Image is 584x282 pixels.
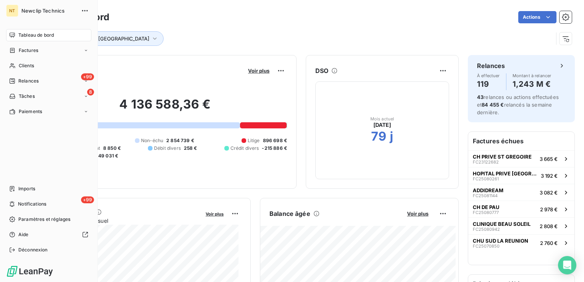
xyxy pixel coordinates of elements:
[315,66,328,75] h6: DSO
[540,223,558,229] span: 2 808 €
[18,78,39,84] span: Relances
[18,246,48,253] span: Déconnexion
[482,102,504,108] span: 84 455 €
[473,187,503,193] span: ADDIDREAM
[540,206,558,212] span: 2 978 €
[371,129,386,144] h2: 79
[473,154,532,160] span: CH PRIVE ST GREGOIRE
[477,78,500,90] h4: 119
[81,196,94,203] span: +99
[390,129,393,144] h2: j
[518,11,556,23] button: Actions
[473,227,500,232] span: FC25080942
[206,211,224,217] span: Voir plus
[18,185,35,192] span: Imports
[154,145,181,152] span: Débit divers
[468,217,574,234] button: CLINIQUE BEAU SOLEILFC250809422 808 €
[19,62,34,69] span: Clients
[166,137,194,144] span: 2 854 739 €
[468,234,574,251] button: CHU SUD LA REUNIONFC250708502 760 €
[513,78,552,90] h4: 1,243 M €
[473,210,499,215] span: FC25080777
[477,94,559,115] span: relances ou actions effectuées et relancés la semaine dernière.
[263,137,287,144] span: 896 698 €
[558,256,576,274] div: Open Intercom Messenger
[19,47,38,54] span: Factures
[370,117,394,121] span: Mois actuel
[6,229,91,241] a: Aide
[513,73,552,78] span: Montant à relancer
[269,209,310,218] h6: Balance âgée
[477,73,500,78] span: À effectuer
[473,204,500,210] span: CH DE PAU
[373,121,391,129] span: [DATE]
[18,32,54,39] span: Tableau de bord
[473,221,530,227] span: CLINIQUE BEAU SOLEIL
[477,94,483,100] span: 43
[540,240,558,246] span: 2 760 €
[473,160,499,164] span: FC23122682
[468,132,574,150] h6: Factures échues
[6,265,54,277] img: Logo LeanPay
[473,193,498,198] span: FC25081144
[248,137,260,144] span: Litige
[230,145,259,152] span: Crédit divers
[87,89,94,96] span: 8
[468,201,574,217] button: CH DE PAUFC250807772 978 €
[43,217,200,225] span: Chiffre d'affaires mensuel
[477,61,505,70] h6: Relances
[18,216,70,223] span: Paramètres et réglages
[473,244,500,248] span: FC25070850
[184,145,197,152] span: 258 €
[407,211,428,217] span: Voir plus
[96,152,118,159] span: -49 031 €
[540,156,558,162] span: 3 665 €
[248,68,269,74] span: Voir plus
[19,93,35,100] span: Tâches
[473,238,528,244] span: CHU SUD LA REUNION
[103,145,121,152] span: 8 850 €
[81,73,94,80] span: +99
[83,36,149,42] span: Tags : [GEOGRAPHIC_DATA]
[18,231,29,238] span: Aide
[71,31,164,46] button: Tags : [GEOGRAPHIC_DATA]
[203,210,226,217] button: Voir plus
[141,137,163,144] span: Non-échu
[18,201,46,207] span: Notifications
[246,67,272,74] button: Voir plus
[473,170,538,177] span: HOPITAL PRIVE [GEOGRAPHIC_DATA]
[43,97,287,120] h2: 4 136 588,36 €
[6,5,18,17] div: NT
[541,173,558,179] span: 3 192 €
[21,8,76,14] span: Newclip Technics
[468,184,574,201] button: ADDIDREAMFC250811443 082 €
[405,210,431,217] button: Voir plus
[19,108,42,115] span: Paiements
[468,150,574,167] button: CH PRIVE ST GREGOIREFC231226823 665 €
[473,177,499,181] span: FC25080261
[262,145,287,152] span: -215 886 €
[468,167,574,184] button: HOPITAL PRIVE [GEOGRAPHIC_DATA]FC250802613 192 €
[540,190,558,196] span: 3 082 €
